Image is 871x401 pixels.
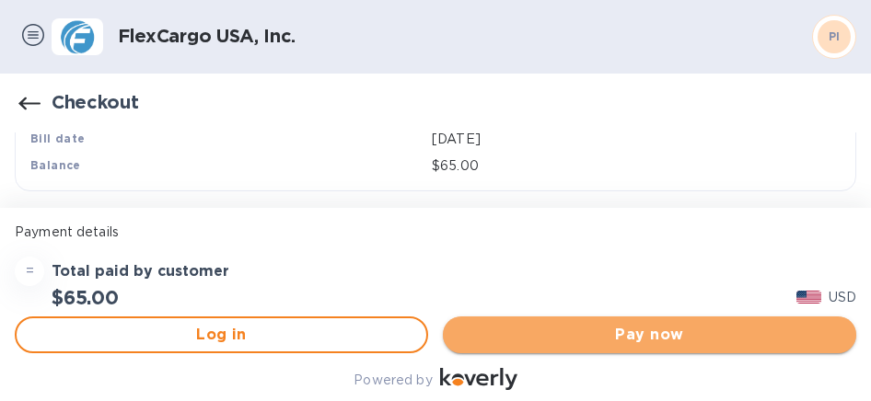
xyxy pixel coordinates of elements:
[30,158,81,172] b: Balance
[15,88,856,191] button: Bill date[DATE]Balance$65.00
[52,263,229,281] h3: Total paid by customer
[31,324,412,346] span: Log in
[15,316,428,353] button: Log in
[15,223,856,242] p: Payment details
[52,92,139,113] h1: Checkout
[432,156,826,176] p: $65.00
[829,29,841,43] b: PI
[829,288,856,307] p: USD
[118,26,812,47] h1: FlexCargo USA, Inc.
[443,316,856,353] button: Pay now
[796,291,821,304] img: USD
[440,368,517,390] img: Logo
[458,324,842,346] span: Pay now
[354,371,432,390] p: Powered by
[15,257,44,286] div: =
[432,130,826,149] p: [DATE]
[30,132,86,145] b: Bill date
[52,286,119,309] h2: $65.00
